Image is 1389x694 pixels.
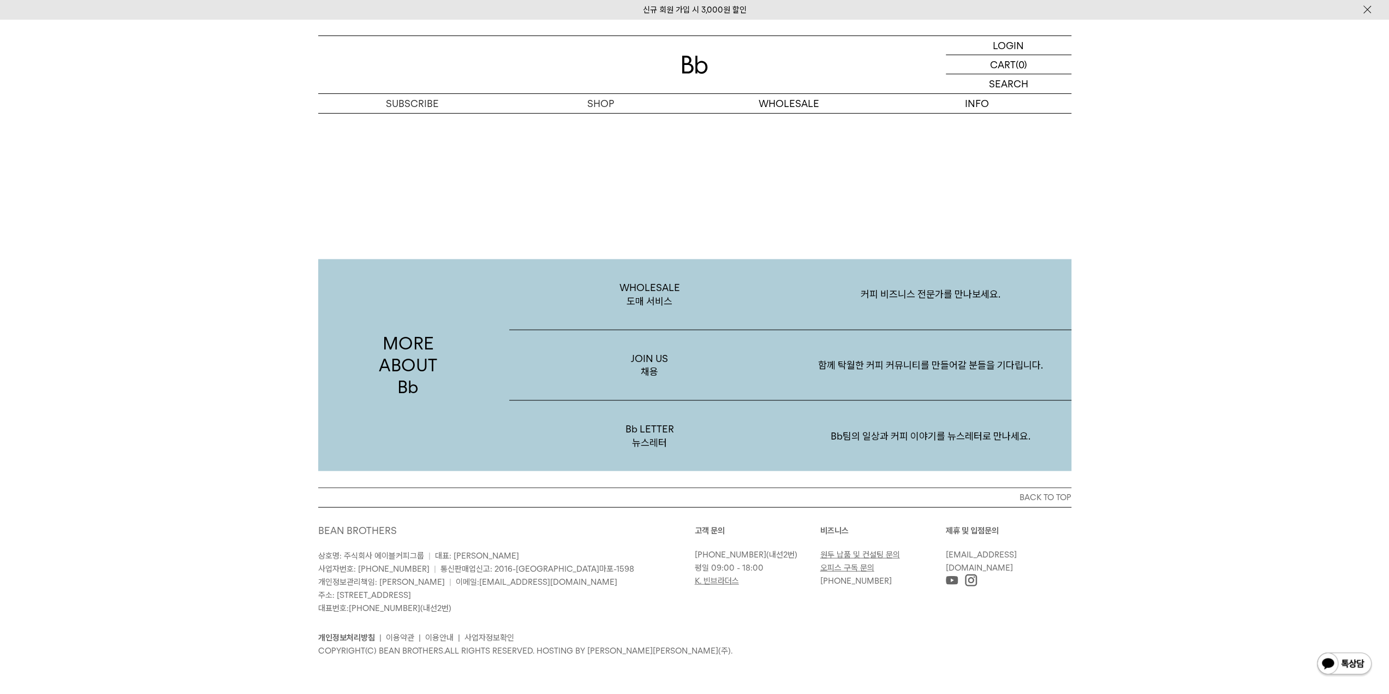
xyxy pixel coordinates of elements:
[509,259,790,330] p: WHOLESALE 도매 서비스
[695,524,820,537] p: 고객 문의
[318,633,375,643] a: 개인정보처리방침
[458,631,460,644] li: |
[318,603,451,613] span: 대표번호: (내선2번)
[820,576,892,586] a: [PHONE_NUMBER]
[318,259,498,471] p: MORE ABOUT Bb
[790,337,1071,394] p: 함께 탁월한 커피 커뮤니티를 만들어갈 분들을 기다립니다.
[434,564,436,574] span: |
[509,330,790,401] p: JOIN US 채용
[318,94,506,113] a: SUBSCRIBE
[820,550,900,560] a: 원두 납품 및 컨설팅 문의
[509,330,1071,401] a: JOIN US채용 함께 탁월한 커피 커뮤니티를 만들어갈 분들을 기다립니다.
[318,551,424,561] span: 상호명: 주식회사 에이블커피그룹
[1316,651,1373,678] img: 카카오톡 채널 1:1 채팅 버튼
[318,488,1071,507] button: BACK TO TOP
[946,524,1071,537] p: 제휴 및 입점문의
[318,590,411,600] span: 주소: [STREET_ADDRESS]
[435,551,519,561] span: 대표: [PERSON_NAME]
[419,631,421,644] li: |
[946,55,1071,74] a: CART (0)
[349,603,420,613] a: [PHONE_NUMBER]
[509,401,1071,471] a: Bb LETTER뉴스레터 Bb팀의 일상과 커피 이야기를 뉴스레터로 만나세요.
[506,94,695,113] a: SHOP
[449,577,451,587] span: |
[318,644,1071,657] p: COPYRIGHT(C) BEAN BROTHERS. ALL RIGHTS RESERVED. HOSTING BY [PERSON_NAME][PERSON_NAME](주).
[318,525,397,536] a: BEAN BROTHERS
[318,577,445,587] span: 개인정보관리책임: [PERSON_NAME]
[318,564,430,574] span: 사업자번호: [PHONE_NUMBER]
[1016,55,1027,74] p: (0)
[820,524,946,537] p: 비즈니스
[990,55,1016,74] p: CART
[883,94,1071,113] p: INFO
[695,550,766,560] a: [PHONE_NUMBER]
[946,550,1017,573] a: [EMAIL_ADDRESS][DOMAIN_NAME]
[456,577,617,587] span: 이메일:
[643,5,747,15] a: 신규 회원 가입 시 3,000원 할인
[440,564,634,574] span: 통신판매업신고: 2016-[GEOGRAPHIC_DATA]마포-1598
[509,259,1071,330] a: WHOLESALE도매 서비스 커피 비즈니스 전문가를 만나보세요.
[790,266,1071,323] p: 커피 비즈니스 전문가를 만나보세요.
[946,36,1071,55] a: LOGIN
[820,563,874,573] a: 오피스 구독 문의
[425,633,454,643] a: 이용안내
[379,631,381,644] li: |
[428,551,431,561] span: |
[695,548,815,561] p: (내선2번)
[993,36,1024,55] p: LOGIN
[682,56,708,74] img: 로고
[509,401,790,471] p: Bb LETTER 뉴스레터
[695,576,739,586] a: K. 빈브라더스
[695,561,815,574] p: 평일 09:00 - 18:00
[695,94,883,113] p: WHOLESALE
[464,633,514,643] a: 사업자정보확인
[790,408,1071,465] p: Bb팀의 일상과 커피 이야기를 뉴스레터로 만나세요.
[386,633,414,643] a: 이용약관
[989,74,1028,93] p: SEARCH
[479,577,617,587] a: [EMAIL_ADDRESS][DOMAIN_NAME]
